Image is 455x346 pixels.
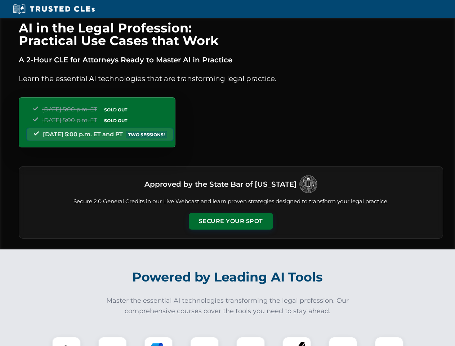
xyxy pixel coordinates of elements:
p: Secure 2.0 General Credits in our Live Webcast and learn proven strategies designed to transform ... [28,198,434,206]
h1: AI in the Legal Profession: Practical Use Cases that Work [19,22,443,47]
span: SOLD OUT [102,106,130,114]
img: Trusted CLEs [11,4,97,14]
button: Secure Your Spot [189,213,273,230]
p: Learn the essential AI technologies that are transforming legal practice. [19,73,443,84]
h2: Powered by Leading AI Tools [28,265,427,290]
img: Logo [299,175,317,193]
span: SOLD OUT [102,117,130,124]
span: [DATE] 5:00 p.m. ET [42,117,97,124]
h3: Approved by the State Bar of [US_STATE] [144,178,296,191]
p: Master the essential AI technologies transforming the legal profession. Our comprehensive courses... [102,296,354,316]
p: A 2-Hour CLE for Attorneys Ready to Master AI in Practice [19,54,443,66]
span: [DATE] 5:00 p.m. ET [42,106,97,113]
